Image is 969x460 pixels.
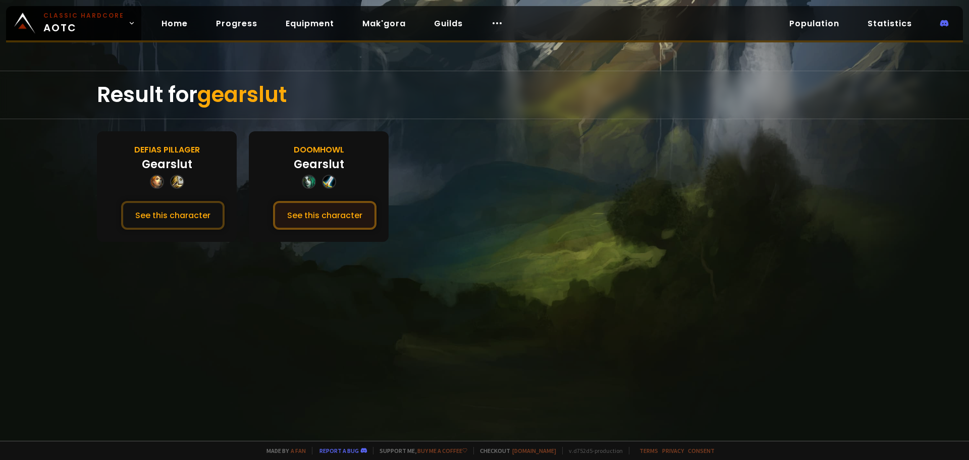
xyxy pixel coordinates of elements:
[319,447,359,454] a: Report a bug
[294,156,344,173] div: Gearslut
[278,13,342,34] a: Equipment
[417,447,467,454] a: Buy me a coffee
[426,13,471,34] a: Guilds
[639,447,658,454] a: Terms
[97,71,872,119] div: Result for
[208,13,265,34] a: Progress
[291,447,306,454] a: a fan
[294,143,344,156] div: Doomhowl
[562,447,623,454] span: v. d752d5 - production
[43,11,124,20] small: Classic Hardcore
[354,13,414,34] a: Mak'gora
[142,156,192,173] div: Gearslut
[662,447,684,454] a: Privacy
[273,201,376,230] button: See this character
[153,13,196,34] a: Home
[134,143,200,156] div: Defias Pillager
[43,11,124,35] span: AOTC
[6,6,141,40] a: Classic HardcoreAOTC
[473,447,556,454] span: Checkout
[512,447,556,454] a: [DOMAIN_NAME]
[121,201,225,230] button: See this character
[859,13,920,34] a: Statistics
[197,80,287,110] span: gearslut
[260,447,306,454] span: Made by
[373,447,467,454] span: Support me,
[781,13,847,34] a: Population
[688,447,715,454] a: Consent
